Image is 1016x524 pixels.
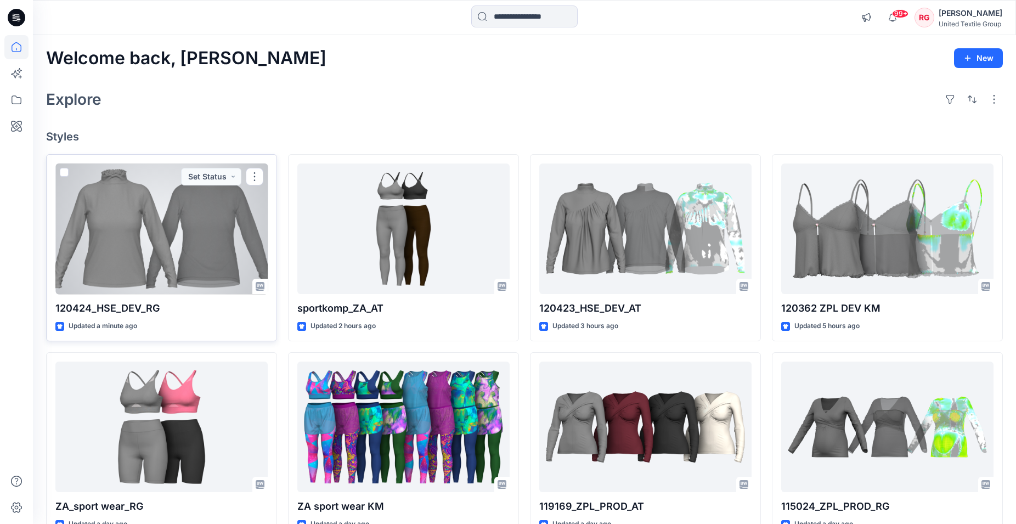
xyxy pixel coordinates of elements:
[297,164,510,295] a: sportkomp_ZA_AT
[892,9,908,18] span: 99+
[55,301,268,316] p: 120424_HSE_DEV_RG
[46,130,1003,143] h4: Styles
[939,20,1002,28] div: United Textile Group
[55,164,268,295] a: 120424_HSE_DEV_RG
[552,320,618,332] p: Updated 3 hours ago
[539,362,752,493] a: 119169_ZPL_PROD_AT
[539,301,752,316] p: 120423_HSE_DEV_AT
[55,362,268,493] a: ZA_sport wear_RG
[297,301,510,316] p: sportkomp_ZA_AT
[781,499,994,514] p: 115024_ZPL_PROD_RG
[297,362,510,493] a: ZA sport wear KM
[539,164,752,295] a: 120423_HSE_DEV_AT
[46,48,326,69] h2: Welcome back, [PERSON_NAME]
[781,301,994,316] p: 120362 ZPL DEV KM
[781,164,994,295] a: 120362 ZPL DEV KM
[297,499,510,514] p: ZA sport wear KM
[954,48,1003,68] button: New
[794,320,860,332] p: Updated 5 hours ago
[69,320,137,332] p: Updated a minute ago
[781,362,994,493] a: 115024_ZPL_PROD_RG
[311,320,376,332] p: Updated 2 hours ago
[55,499,268,514] p: ZA_sport wear_RG
[915,8,934,27] div: RG
[539,499,752,514] p: 119169_ZPL_PROD_AT
[46,91,101,108] h2: Explore
[939,7,1002,20] div: [PERSON_NAME]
